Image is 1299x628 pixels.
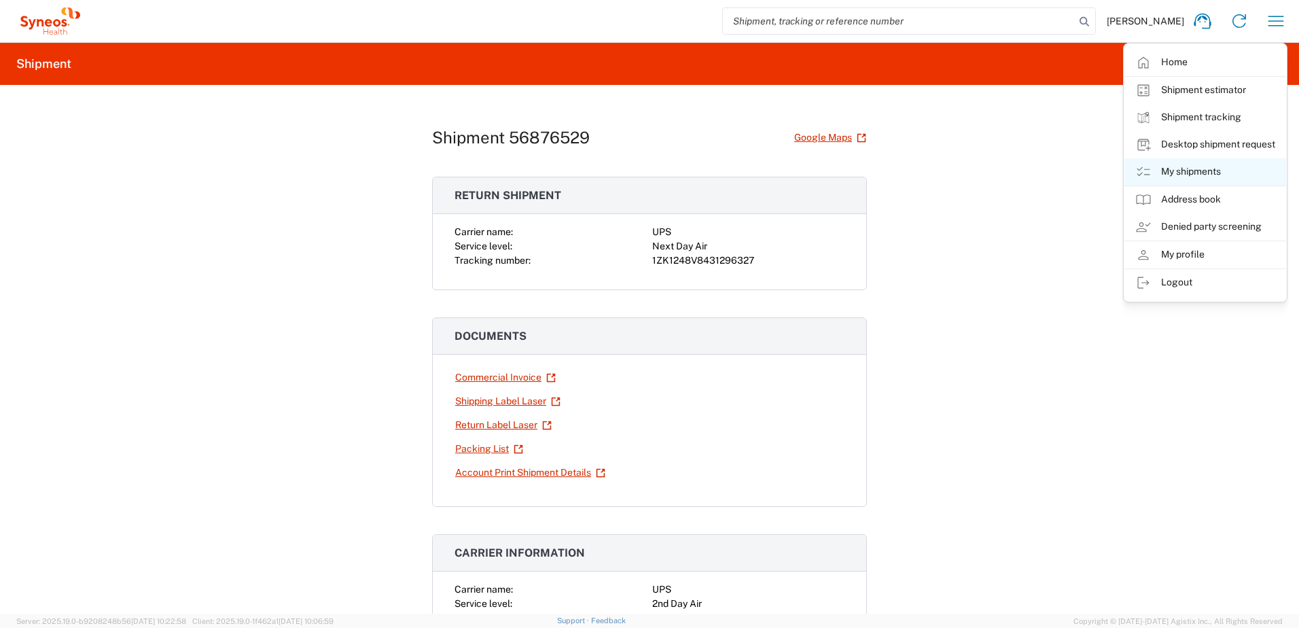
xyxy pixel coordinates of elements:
div: Next Day Air [652,239,844,254]
a: Shipping Label Laser [455,389,561,413]
a: Support [557,616,591,625]
a: My profile [1124,241,1286,268]
span: Service level: [455,241,512,251]
div: UPS [652,225,844,239]
span: Documents [455,330,527,343]
a: Denied party screening [1124,213,1286,241]
span: [PERSON_NAME] [1107,15,1184,27]
a: Feedback [591,616,626,625]
a: Packing List [455,437,524,461]
a: Logout [1124,269,1286,296]
div: 1ZK1248V8431296327 [652,254,844,268]
span: Tracking number: [455,255,531,266]
h1: Shipment 56876529 [432,128,590,147]
span: Tracking number: [455,612,531,623]
span: Client: 2025.19.0-1f462a1 [192,617,334,625]
span: Carrier information [455,546,585,559]
a: My shipments [1124,158,1286,186]
a: Home [1124,49,1286,76]
h2: Shipment [16,56,71,72]
input: Shipment, tracking or reference number [723,8,1075,34]
span: Copyright © [DATE]-[DATE] Agistix Inc., All Rights Reserved [1073,615,1283,627]
span: [DATE] 10:06:59 [279,617,334,625]
span: [DATE] 10:22:58 [131,617,186,625]
a: Account Print Shipment Details [455,461,606,485]
span: Service level: [455,598,512,609]
a: Shipment tracking [1124,104,1286,131]
a: Desktop shipment request [1124,131,1286,158]
span: Server: 2025.19.0-b9208248b56 [16,617,186,625]
div: 1ZK1248V0205009474 [652,611,844,625]
a: Google Maps [794,126,867,150]
a: Commercial Invoice [455,366,556,389]
span: Carrier name: [455,584,513,595]
span: Return shipment [455,189,561,202]
div: UPS [652,582,844,597]
span: Carrier name: [455,226,513,237]
a: Return Label Laser [455,413,552,437]
div: 2nd Day Air [652,597,844,611]
a: Address book [1124,186,1286,213]
a: Shipment estimator [1124,77,1286,104]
